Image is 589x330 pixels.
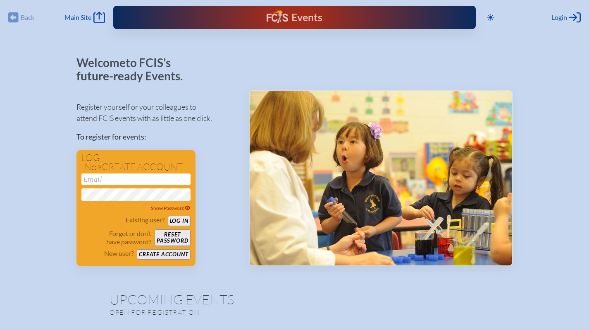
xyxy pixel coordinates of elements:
[155,229,190,246] button: Resetpassword
[110,308,328,316] p: Open for registration
[551,13,567,22] span: Login
[126,216,165,224] p: Existing user?
[76,101,236,124] p: Register yourself or your colleagues to attend FCIS events with as little as one click.
[76,56,192,82] p: Welcome to FCIS’s future-ready Events.
[168,216,191,226] button: Log in
[151,205,191,211] span: Show Password
[81,153,191,172] h1: Log in create account
[64,12,105,23] a: Main Site
[91,164,102,172] span: or
[81,173,191,185] input: Email
[81,229,152,246] p: Forgot or don’t have password?
[250,91,512,265] img: Events
[110,293,480,306] h1: Upcoming Events
[76,131,236,142] p: To register for events:
[64,13,91,22] span: Main Site
[137,249,190,260] button: Create account
[104,249,134,258] p: New user?
[217,10,372,25] div: FCIS Events — Future ready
